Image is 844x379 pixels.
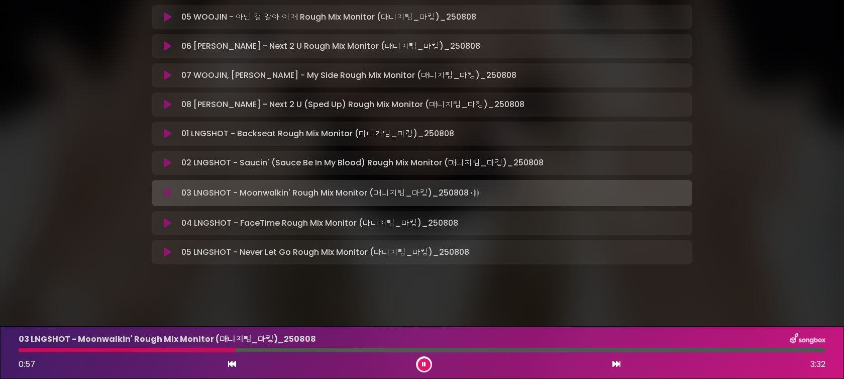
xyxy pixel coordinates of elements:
[181,217,458,229] p: 04 LNGSHOT - FaceTime Rough Mix Monitor (매니지팀_마킹)_250808
[181,11,476,23] p: 05 WOOJIN - 아닌 걸 알아 이제 Rough Mix Monitor (매니지팀_마킹)_250808
[181,99,524,111] p: 08 [PERSON_NAME] - Next 2 U (Sped Up) Rough Mix Monitor (매니지팀_마킹)_250808
[181,40,480,52] p: 06 [PERSON_NAME] - Next 2 U Rough Mix Monitor (매니지팀_마킹)_250808
[181,246,469,258] p: 05 LNGSHOT - Never Let Go Rough Mix Monitor (매니지팀_마킹)_250808
[181,128,454,140] p: 01 LNGSHOT - Backseat Rough Mix Monitor (매니지팀_마킹)_250808
[181,157,544,169] p: 02 LNGSHOT - Saucin' (Sauce Be In My Blood) Rough Mix Monitor (매니지팀_마킹)_250808
[469,186,483,200] img: waveform4.gif
[181,69,516,81] p: 07 WOOJIN, [PERSON_NAME] - My Side Rough Mix Monitor (매니지팀_마킹)_250808
[181,186,483,200] p: 03 LNGSHOT - Moonwalkin' Rough Mix Monitor (매니지팀_마킹)_250808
